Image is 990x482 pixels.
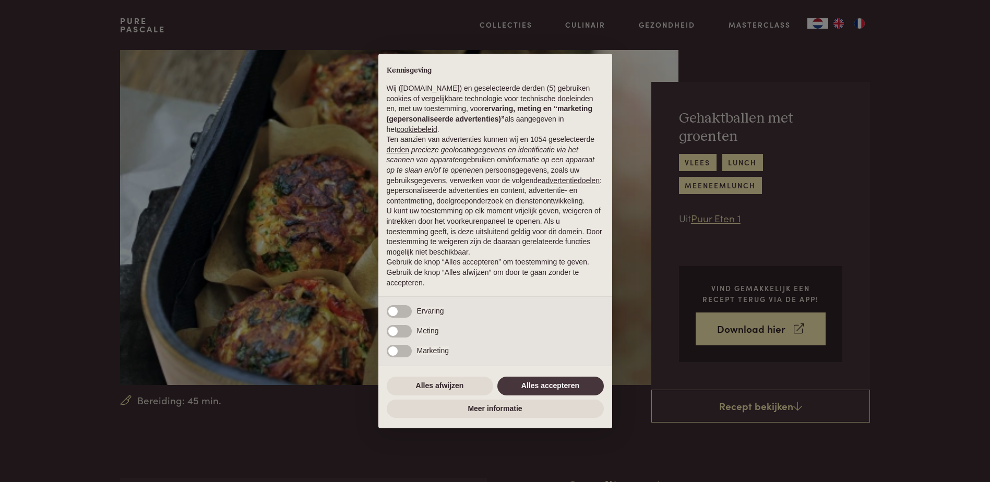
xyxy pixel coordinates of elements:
[417,327,439,335] span: Meting
[387,135,604,206] p: Ten aanzien van advertenties kunnen wij en 1054 geselecteerde gebruiken om en persoonsgegevens, z...
[387,83,604,135] p: Wij ([DOMAIN_NAME]) en geselecteerde derden (5) gebruiken cookies of vergelijkbare technologie vo...
[387,206,604,257] p: U kunt uw toestemming op elk moment vrijelijk geven, weigeren of intrekken door het voorkeurenpan...
[397,125,437,134] a: cookiebeleid
[387,377,493,395] button: Alles afwijzen
[417,307,444,315] span: Ervaring
[387,146,578,164] em: precieze geolocatiegegevens en identificatie via het scannen van apparaten
[387,155,595,174] em: informatie op een apparaat op te slaan en/of te openen
[387,257,604,288] p: Gebruik de knop “Alles accepteren” om toestemming te geven. Gebruik de knop “Alles afwijzen” om d...
[542,176,600,186] button: advertentiedoelen
[387,104,592,123] strong: ervaring, meting en “marketing (gepersonaliseerde advertenties)”
[417,346,449,355] span: Marketing
[387,400,604,418] button: Meer informatie
[497,377,604,395] button: Alles accepteren
[387,66,604,76] h2: Kennisgeving
[387,145,410,155] button: derden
